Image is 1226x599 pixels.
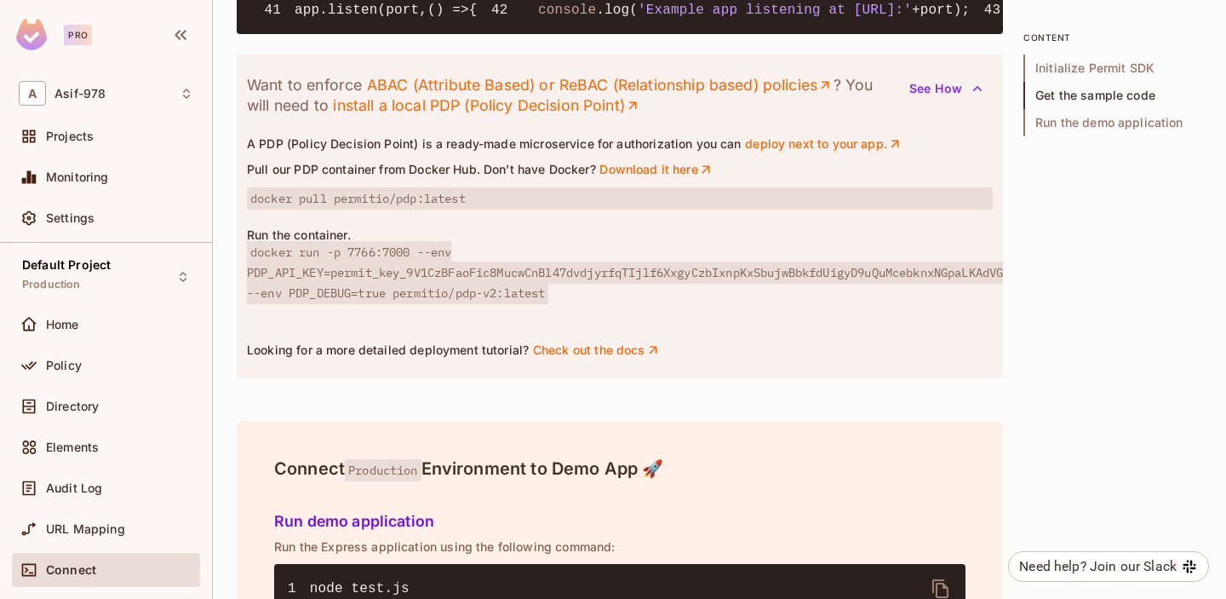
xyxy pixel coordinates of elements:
span: app.listen(port, [295,3,427,18]
p: Pull our PDP container from Docker Hub. Don’t have Docker? [247,162,993,177]
h5: Run demo application [274,513,965,530]
a: Check out the docs [532,343,661,358]
span: Elements [46,441,99,454]
a: Download it here [599,162,713,177]
span: Policy [46,359,82,372]
div: Pro [64,25,92,45]
span: Default Project [22,258,111,272]
span: console [538,3,596,18]
span: URL Mapping [46,522,125,536]
span: Directory [46,400,99,413]
a: install a local PDP (Policy Decision Point) [333,95,640,116]
p: A PDP (Policy Decision Point) is a ready-made microservice for authorization you can [247,136,993,152]
span: +port); [912,3,970,18]
span: Monitoring [46,170,109,184]
span: A [19,81,46,106]
span: docker run -p 7766:7000 --env PDP_API_KEY=permit_key_9V1CzBFaoFic8MucwCnBl47dvdjyrfqTIjlf6XxgyCzb... [247,241,1003,304]
span: Home [46,318,79,331]
span: Projects [46,130,94,143]
span: Connect [46,563,96,577]
p: Run the container. [247,228,993,242]
span: { [469,3,478,18]
span: () => [427,3,469,18]
span: Settings [46,211,95,225]
span: .log( [596,3,638,18]
h4: Connect Environment to Demo App 🚀 [274,458,965,479]
span: Production [345,459,421,481]
button: See How [899,75,993,102]
span: docker pull permitio/pdp:latest [247,187,993,210]
span: node test.js [310,581,410,596]
span: 'Example app listening at [URL]:' [638,3,912,18]
p: Want to enforce ? You will need to [247,75,899,116]
span: 1 [288,579,310,599]
a: deploy next to your app. [745,136,903,152]
a: ABAC (Attribute Based) or ReBAC (Relationship based) policies [366,75,833,95]
span: Production [22,278,81,291]
div: Need help? Join our Slack [1019,556,1177,577]
span: Audit Log [46,481,102,495]
img: SReyMgAAAABJRU5ErkJggg== [16,19,47,50]
p: Looking for a more detailed deployment tutorial? [247,343,993,358]
span: Workspace: Asif-978 [54,87,106,101]
p: Run the Express application using the following command: [274,540,965,554]
p: content [1023,31,1202,44]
